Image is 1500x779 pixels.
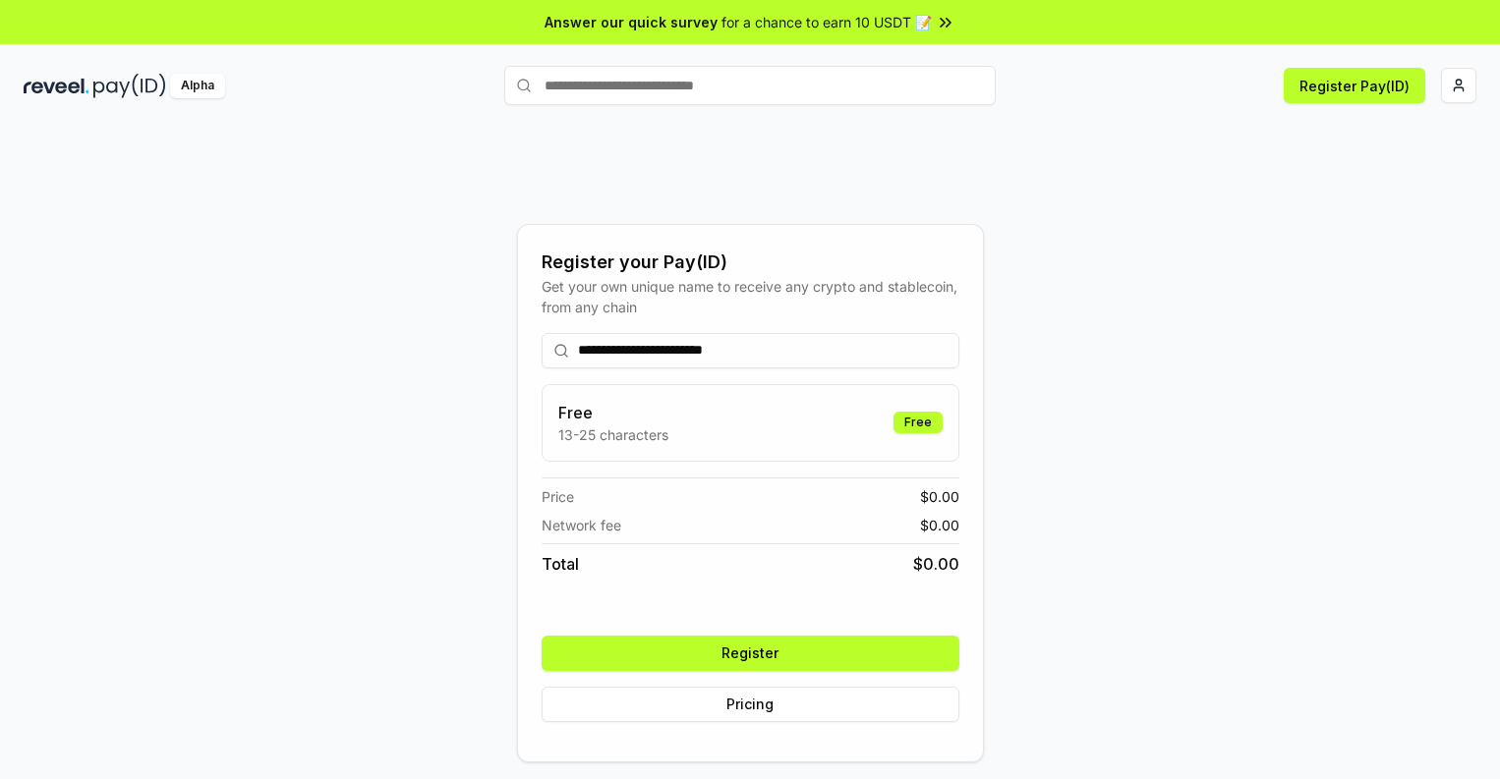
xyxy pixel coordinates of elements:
[24,74,89,98] img: reveel_dark
[1284,68,1425,103] button: Register Pay(ID)
[545,12,718,32] span: Answer our quick survey
[558,401,668,424] h3: Free
[542,486,574,507] span: Price
[93,74,166,98] img: pay_id
[542,552,579,576] span: Total
[542,687,959,722] button: Pricing
[894,412,943,433] div: Free
[542,249,959,276] div: Register your Pay(ID)
[542,515,621,535] span: Network fee
[721,12,932,32] span: for a chance to earn 10 USDT 📝
[170,74,225,98] div: Alpha
[542,276,959,317] div: Get your own unique name to receive any crypto and stablecoin, from any chain
[920,486,959,507] span: $ 0.00
[920,515,959,535] span: $ 0.00
[913,552,959,576] span: $ 0.00
[542,636,959,671] button: Register
[558,424,668,445] p: 13-25 characters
